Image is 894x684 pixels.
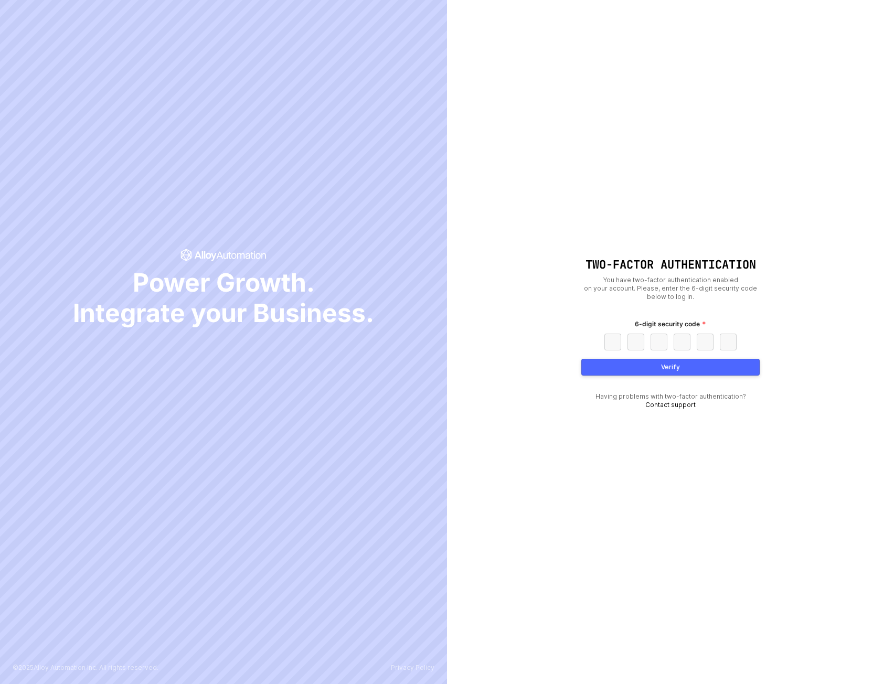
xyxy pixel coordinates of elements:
h1: Two-Factor Authentication [581,258,760,272]
a: Privacy Policy [391,664,434,671]
span: Power Growth. Integrate your Business. [73,268,374,328]
a: Contact support [645,401,696,409]
span: icon-success [180,249,267,261]
p: © 2025 Alloy Automation Inc. All rights reserved. [13,664,158,671]
div: You have two-factor authentication enabled on your account. Please, enter the 6-digit security co... [581,276,760,301]
label: 6-digit security code [635,319,706,329]
div: Verify [661,363,680,371]
button: Verify [581,359,760,376]
div: Having problems with two-factor authentication? [581,392,760,409]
